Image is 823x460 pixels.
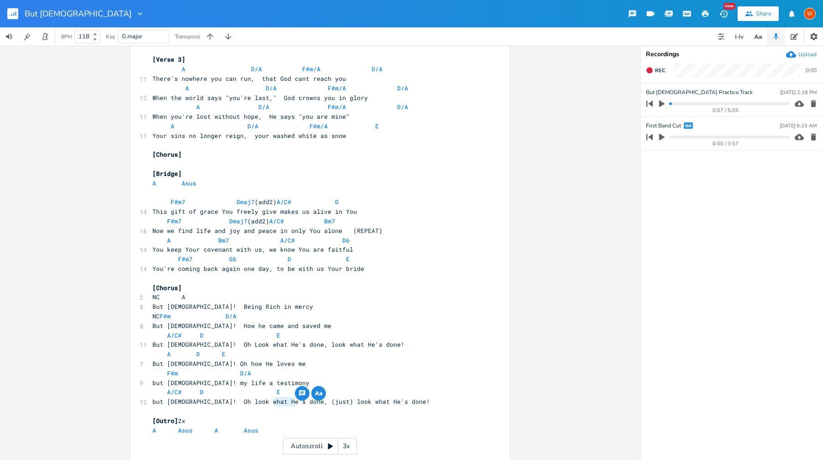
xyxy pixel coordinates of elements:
[152,245,353,254] span: You keep Your covenant with us, we know You are faitful
[655,67,665,74] span: Rec
[309,122,328,130] span: F#m/A
[269,217,284,225] span: A/C#
[342,236,350,244] span: D6
[152,360,306,368] span: But [DEMOGRAPHIC_DATA]! Oh how He loves me
[152,417,178,425] span: [Outro]
[106,34,115,39] div: Key
[662,141,790,146] div: 0:00 / 3:57
[167,388,182,396] span: A/C#
[646,122,681,130] span: First Band Cut
[302,65,320,73] span: F#m/A
[61,34,72,39] div: BPM
[328,84,346,92] span: F#m/A
[780,123,817,128] div: [DATE] 9:33 AM
[222,350,225,358] span: E
[152,302,313,311] span: But [DEMOGRAPHIC_DATA]! Being Rich in mercy
[185,84,189,92] span: A
[397,103,408,111] span: D/A
[251,65,262,73] span: D/A
[277,198,291,206] span: A/C#
[346,255,350,263] span: E
[277,388,280,396] span: E
[723,3,735,10] div: New
[225,312,236,320] span: D/A
[200,388,204,396] span: D
[152,132,346,140] span: Your sins no longer reign, your washed white as snow
[152,397,430,406] span: but [DEMOGRAPHIC_DATA]! Oh look what He's done, (just) look what He's done!
[780,90,817,95] div: [DATE] 2:18 PM
[266,84,277,92] span: D/A
[662,108,790,113] div: 0:07 / 5:05
[152,264,364,273] span: You're coming back again one day, to be with us Your bride
[288,255,291,263] span: D
[152,207,357,216] span: This gift of grace You freely give makes us alive in You
[152,293,185,301] span: NC A
[280,236,295,244] span: A/C#
[152,179,156,187] span: A
[152,426,156,434] span: A
[171,122,174,130] span: A
[152,169,182,178] span: [Bridge]
[804,8,816,20] div: Worship Pastor
[152,74,346,83] span: There's nowhere you can run, that God cant reach you
[182,65,185,73] span: A
[375,122,379,130] span: E
[152,227,383,235] span: Now we find life and joy and peace in only You alone (REPEAT)
[806,68,817,73] div: 0:00
[397,84,408,92] span: D/A
[178,255,193,263] span: F#m7
[324,217,335,225] span: Bm7
[171,198,185,206] span: F#m7
[229,255,236,263] span: G6
[258,103,269,111] span: D/A
[196,103,200,111] span: A
[152,340,404,349] span: But [DEMOGRAPHIC_DATA]! Oh Look what He's done, look what He's done!
[167,331,182,339] span: A/C#
[714,5,733,22] button: New
[200,331,204,339] span: D
[152,217,339,225] span: (add2)
[646,88,753,97] span: But [DEMOGRAPHIC_DATA] Practice Track
[160,312,171,320] span: F#m
[152,312,240,320] span: NC
[152,55,185,63] span: [Verse 3]
[152,94,368,102] span: When the world says "you're last," God crowns you in glory
[178,426,193,434] span: Asus
[283,438,357,455] div: Autoscroll
[335,198,339,206] span: D
[25,10,132,18] span: But [DEMOGRAPHIC_DATA]
[236,198,255,206] span: Dmaj7
[244,426,258,434] span: Asus
[229,217,247,225] span: Dmaj7
[328,103,346,111] span: F#m/A
[738,6,779,21] button: Share
[646,51,818,58] div: Recordings
[152,284,182,292] span: [Chorus]
[247,122,258,130] span: D/A
[122,32,142,41] span: G major
[152,112,350,121] span: When you're lost without hope, He says "you are mine"
[196,350,200,358] span: D
[215,426,218,434] span: A
[167,369,178,377] span: F#m
[642,63,669,78] button: Rec
[804,3,816,24] button: W
[152,379,309,387] span: but [DEMOGRAPHIC_DATA]! my life a testimony
[167,236,171,244] span: A
[152,198,342,206] span: (add2)
[786,49,817,59] button: Upload
[372,65,383,73] span: D/A
[175,34,200,39] div: Transpose
[798,51,817,58] div: Upload
[152,322,331,330] span: But [DEMOGRAPHIC_DATA]! How he came and saved me
[756,10,771,18] div: Share
[277,331,280,339] span: E
[182,179,196,187] span: Asus
[167,350,171,358] span: A
[152,150,182,159] span: [Chorus]
[240,369,251,377] span: D/A
[152,417,185,425] span: 2x
[218,236,229,244] span: Bm7
[167,217,182,225] span: F#m7
[338,438,355,455] div: 3x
